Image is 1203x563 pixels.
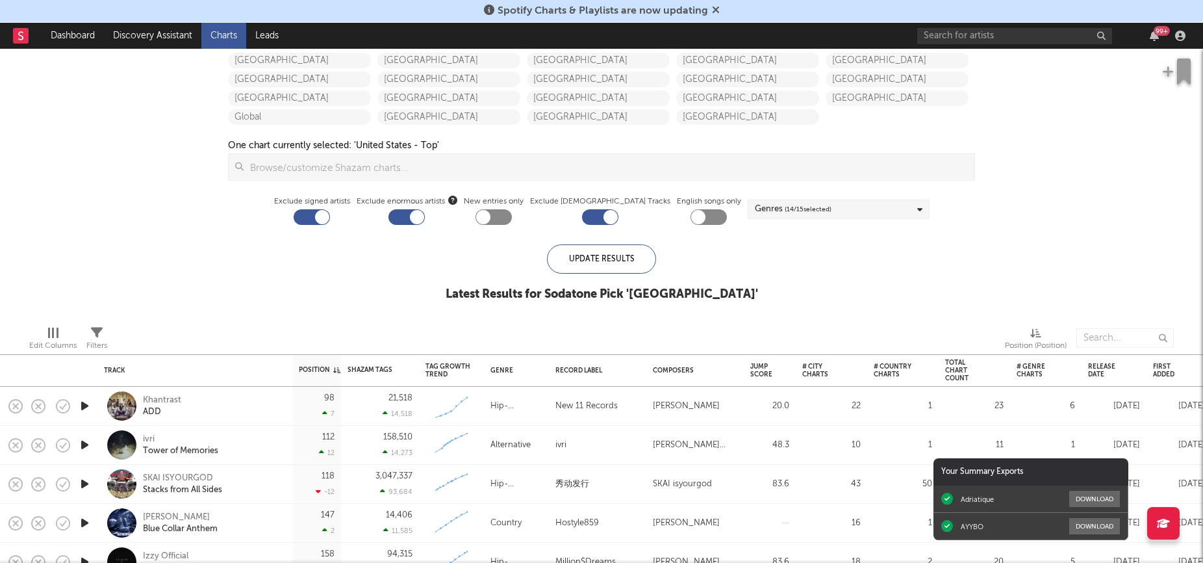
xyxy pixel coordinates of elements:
div: [DATE] [1088,438,1140,453]
div: 11,585 [383,527,412,535]
div: ivri [143,434,218,445]
span: Exclude enormous artists [357,194,457,209]
a: Global [228,109,371,125]
div: Stacks from All Sides [143,484,222,496]
label: Exclude [DEMOGRAPHIC_DATA] Tracks [530,194,670,209]
div: 93,684 [380,488,412,496]
div: AYYBO [961,522,983,531]
div: ivri [555,438,566,453]
a: [GEOGRAPHIC_DATA] [676,72,819,87]
div: Your Summary Exports [933,458,1128,486]
a: [GEOGRAPHIC_DATA] [676,53,819,68]
input: Search... [1076,328,1174,348]
div: SKAI isyourgod [653,477,712,492]
div: New 11 Records [555,399,618,414]
div: Filters [86,338,107,354]
button: Download [1069,518,1120,534]
div: 98 [324,394,335,402]
div: Track [104,367,279,374]
div: Edit Columns [29,338,77,354]
div: 147 [321,511,335,519]
div: [PERSON_NAME] [143,512,218,523]
div: 14,406 [386,511,412,519]
span: Dismiss [712,6,720,16]
a: [GEOGRAPHIC_DATA] [228,53,371,68]
div: Tower of Memories [143,445,218,457]
div: Hip-Hop/Rap [490,399,542,414]
a: [GEOGRAPHIC_DATA] [377,72,520,87]
div: 14,518 [383,410,412,418]
div: 83.6 [750,477,789,492]
div: 20.0 [750,399,789,414]
div: Edit Columns [29,322,77,360]
div: Position (Position) [1005,338,1067,354]
div: 7 [322,410,335,418]
div: 50 [874,477,932,492]
div: Alternative [490,438,531,453]
div: Position [299,366,340,374]
div: Blue Collar Anthem [143,523,218,535]
span: ( 14 / 15 selected) [785,202,831,217]
a: [GEOGRAPHIC_DATA] [527,109,670,125]
div: Khantrast [143,395,181,406]
div: 16 [802,516,861,531]
a: [GEOGRAPHIC_DATA] [527,90,670,106]
div: [PERSON_NAME] [653,516,720,531]
a: [GEOGRAPHIC_DATA] [527,72,670,87]
div: Tag Growth Trend [425,363,471,378]
div: 21,518 [388,394,412,402]
a: Discovery Assistant [104,23,201,49]
div: Genres [755,202,831,217]
div: Hip-Hop/Rap [490,477,542,492]
div: Update Results [547,244,656,274]
div: [DATE] [1088,399,1140,414]
div: 秀动发行 [555,477,589,492]
div: First Added [1153,363,1185,378]
div: 158 [321,550,335,558]
div: 12 [319,449,335,457]
div: 94,315 [387,550,412,558]
div: Hostyle859 [555,516,599,531]
div: 14,273 [383,449,412,457]
input: Search for artists [917,28,1112,44]
div: 112 [322,433,335,441]
div: SKAI ISYOURGOD [143,473,222,484]
a: [GEOGRAPHIC_DATA] [377,53,520,68]
a: Charts [201,23,246,49]
div: 22 [802,399,861,414]
div: 10 [802,438,861,453]
a: [GEOGRAPHIC_DATA] [228,90,371,106]
div: 11 [945,438,1004,453]
div: Position (Position) [1005,322,1067,360]
a: [GEOGRAPHIC_DATA] [228,72,371,87]
span: Spotify Charts & Playlists are now updating [498,6,708,16]
div: 2 [322,527,335,535]
a: [GEOGRAPHIC_DATA] [676,90,819,106]
div: Latest Results for Sodatone Pick ' [GEOGRAPHIC_DATA] ' [446,287,758,302]
label: English songs only [677,194,741,209]
div: 48.3 [750,438,789,453]
a: [PERSON_NAME]Blue Collar Anthem [143,512,218,535]
div: Genre [490,367,536,374]
a: [GEOGRAPHIC_DATA] [377,90,520,106]
div: 3,047,337 [375,472,412,480]
a: [GEOGRAPHIC_DATA] [826,53,969,68]
a: [GEOGRAPHIC_DATA] [527,53,670,68]
button: Exclude enormous artists [448,194,457,206]
input: Browse/customize Shazam charts... [244,154,974,180]
div: ADD [143,406,181,418]
div: [PERSON_NAME] [PERSON_NAME] [653,438,737,453]
div: -12 [316,488,335,496]
div: 158,510 [383,433,412,441]
a: [GEOGRAPHIC_DATA] [826,72,969,87]
a: [GEOGRAPHIC_DATA] [826,90,969,106]
div: 1 [874,516,932,531]
label: Exclude signed artists [274,194,350,209]
div: 1 [1017,438,1075,453]
a: [GEOGRAPHIC_DATA] [377,109,520,125]
div: Release Date [1088,363,1121,378]
div: Country [490,516,522,531]
a: SKAI ISYOURGODStacks from All Sides [143,473,222,496]
div: Jump Score [750,363,772,378]
div: Shazam Tags [348,366,393,374]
